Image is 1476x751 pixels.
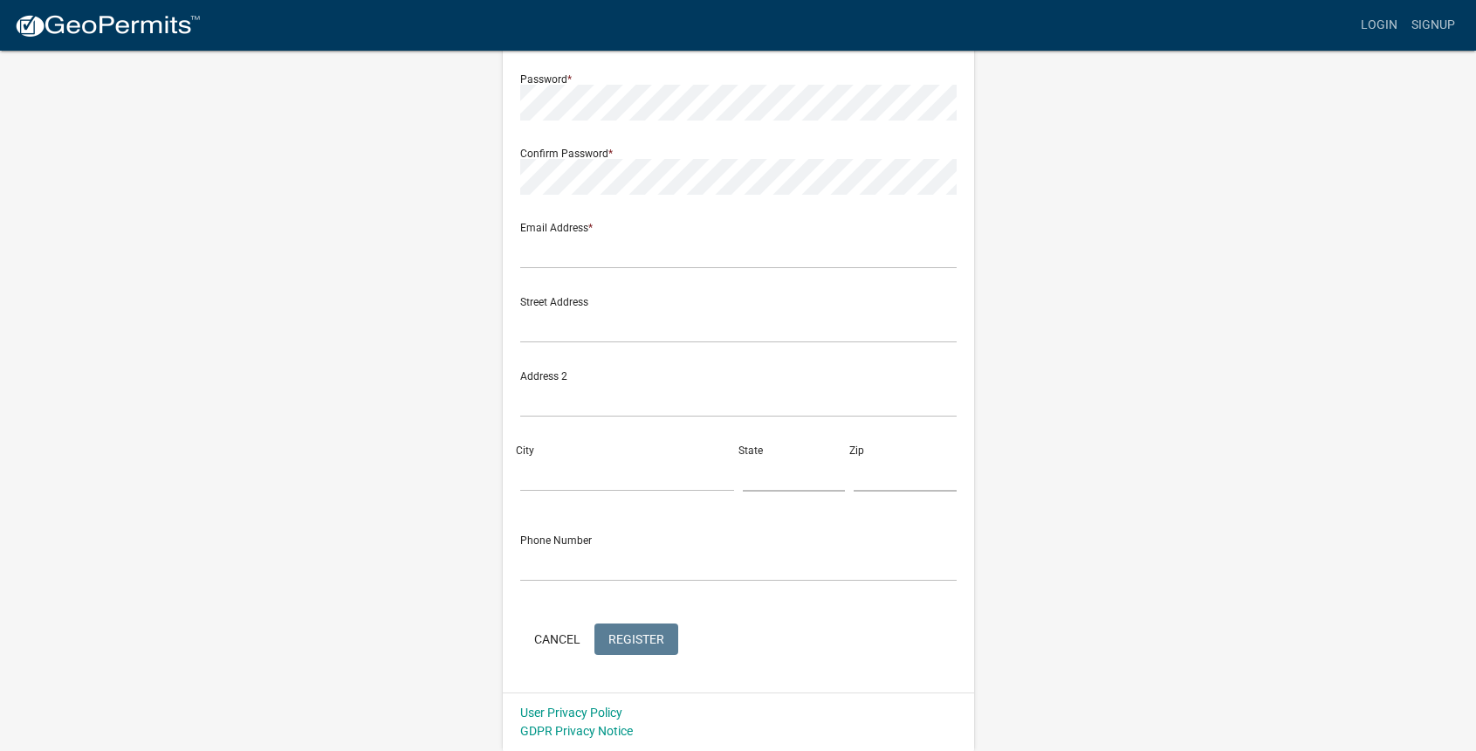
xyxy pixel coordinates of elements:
a: Login [1354,9,1404,42]
button: Register [594,624,678,655]
a: GDPR Privacy Notice [520,724,633,738]
span: Register [608,631,664,645]
a: Signup [1404,9,1462,42]
button: Cancel [520,624,594,655]
a: User Privacy Policy [520,706,622,720]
